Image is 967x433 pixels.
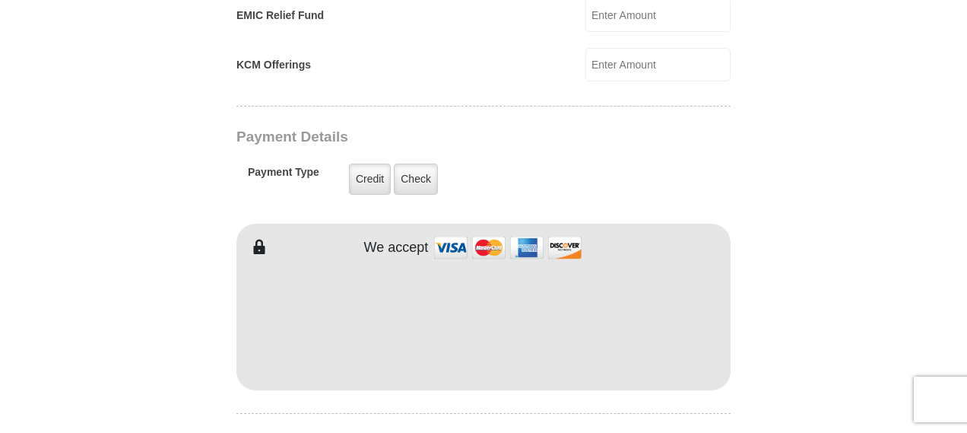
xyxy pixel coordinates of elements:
label: KCM Offerings [236,57,311,73]
h3: Payment Details [236,129,624,146]
label: EMIC Relief Fund [236,8,324,24]
label: Credit [349,164,391,195]
h5: Payment Type [248,166,319,186]
img: credit cards accepted [432,231,584,264]
label: Check [394,164,438,195]
h4: We accept [364,240,429,256]
input: Enter Amount [585,48,731,81]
